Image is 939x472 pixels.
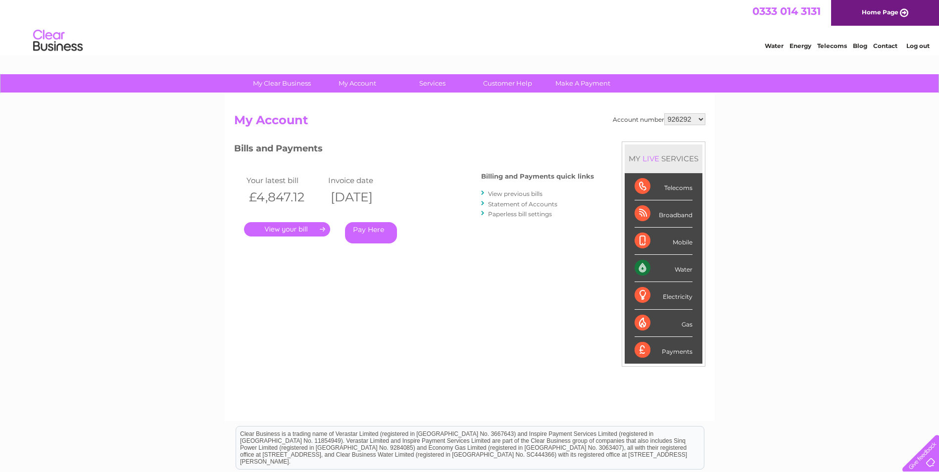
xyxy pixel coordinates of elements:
[790,42,811,49] a: Energy
[467,74,548,93] a: Customer Help
[481,173,594,180] h4: Billing and Payments quick links
[625,144,702,173] div: MY SERVICES
[635,228,692,255] div: Mobile
[244,222,330,236] a: .
[326,174,407,187] td: Invoice date
[316,74,398,93] a: My Account
[635,200,692,228] div: Broadband
[635,337,692,364] div: Payments
[635,255,692,282] div: Water
[244,187,326,207] th: £4,847.12
[873,42,897,49] a: Contact
[488,200,557,208] a: Statement of Accounts
[635,310,692,337] div: Gas
[488,210,552,218] a: Paperless bill settings
[542,74,624,93] a: Make A Payment
[234,142,594,159] h3: Bills and Payments
[817,42,847,49] a: Telecoms
[752,5,821,17] a: 0333 014 3131
[326,187,407,207] th: [DATE]
[33,26,83,56] img: logo.png
[392,74,473,93] a: Services
[345,222,397,243] a: Pay Here
[244,174,326,187] td: Your latest bill
[613,113,705,125] div: Account number
[765,42,784,49] a: Water
[241,74,323,93] a: My Clear Business
[234,113,705,132] h2: My Account
[641,154,661,163] div: LIVE
[635,282,692,309] div: Electricity
[488,190,543,197] a: View previous bills
[635,173,692,200] div: Telecoms
[906,42,930,49] a: Log out
[853,42,867,49] a: Blog
[236,5,704,48] div: Clear Business is a trading name of Verastar Limited (registered in [GEOGRAPHIC_DATA] No. 3667643...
